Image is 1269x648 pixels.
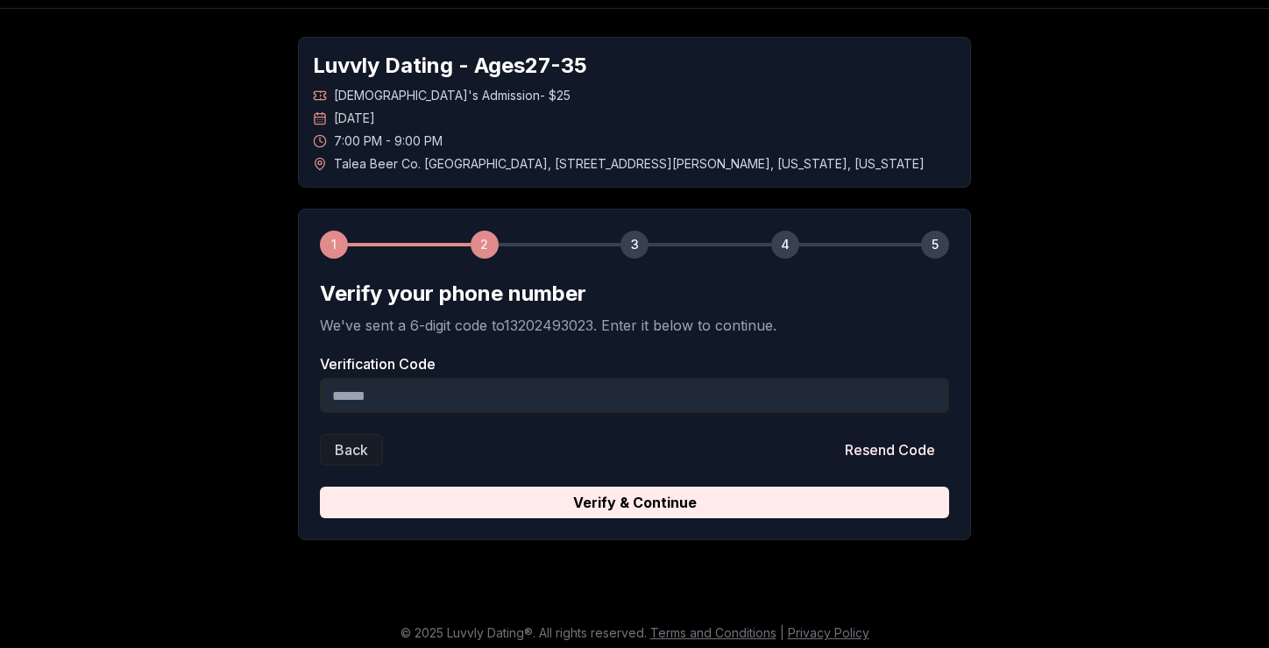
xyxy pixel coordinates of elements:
[650,625,776,640] a: Terms and Conditions
[320,434,383,466] button: Back
[320,315,949,336] p: We've sent a 6-digit code to 13202493023 . Enter it below to continue.
[334,155,925,173] span: Talea Beer Co. [GEOGRAPHIC_DATA] , [STREET_ADDRESS][PERSON_NAME] , [US_STATE] , [US_STATE]
[780,625,784,640] span: |
[334,87,571,104] span: [DEMOGRAPHIC_DATA]'s Admission - $25
[620,231,649,259] div: 3
[334,132,443,150] span: 7:00 PM - 9:00 PM
[471,231,499,259] div: 2
[320,231,348,259] div: 1
[320,357,949,371] label: Verification Code
[921,231,949,259] div: 5
[771,231,799,259] div: 4
[313,52,956,80] h1: Luvvly Dating - Ages 27 - 35
[831,434,949,466] button: Resend Code
[320,280,949,308] h2: Verify your phone number
[320,487,949,518] button: Verify & Continue
[334,110,375,127] span: [DATE]
[788,625,869,640] a: Privacy Policy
